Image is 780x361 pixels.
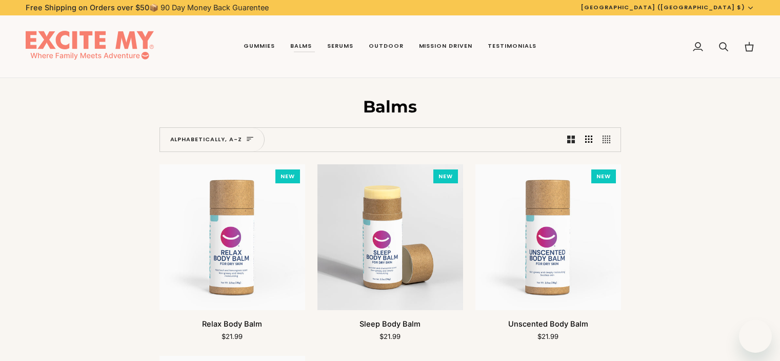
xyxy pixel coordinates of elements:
[202,318,262,330] p: Relax Body Balm
[290,42,312,50] span: Balms
[480,15,544,78] a: Testimonials
[411,15,481,78] a: Mission Driven
[170,135,243,144] span: Alphabetically, A-Z
[317,164,463,310] product-grid-item-variant: Default Title
[488,42,536,50] span: Testimonials
[361,15,411,78] a: Outdoor
[475,164,621,310] a: Unscented Body Balm
[159,164,305,342] product-grid-item: Relax Body Balm
[244,42,275,50] span: Gummies
[433,169,458,184] div: NEW
[573,3,762,12] button: [GEOGRAPHIC_DATA] ([GEOGRAPHIC_DATA] $)
[317,164,463,310] a: Sleep Body Balm
[236,15,283,78] a: Gummies
[275,169,300,184] div: NEW
[369,42,404,50] span: Outdoor
[419,42,473,50] span: Mission Driven
[159,97,621,117] h1: Balms
[317,314,463,342] a: Sleep Body Balm
[222,332,243,340] span: $21.99
[739,320,772,353] iframe: 启动消息传送窗口的按钮
[26,2,269,13] p: 📦 90 Day Money Back Guarentee
[26,31,154,63] img: EXCITE MY®
[327,42,353,50] span: Serums
[597,128,621,151] button: Show 4 products per row
[537,332,558,340] span: $21.99
[475,314,621,342] a: Unscented Body Balm
[317,164,463,342] product-grid-item: Sleep Body Balm
[580,128,598,151] button: Show 3 products per row
[359,318,421,330] p: Sleep Body Balm
[159,164,305,310] product-grid-item-variant: Default Title
[508,318,588,330] p: Unscented Body Balm
[160,128,265,151] button: Sort
[26,3,149,12] strong: Free Shipping on Orders over $50
[591,169,616,184] div: NEW
[283,15,319,78] a: Balms
[159,164,305,310] a: Relax Body Balm
[379,332,401,340] span: $21.99
[562,128,580,151] button: Show 2 products per row
[159,314,305,342] a: Relax Body Balm
[475,164,621,310] product-grid-item-variant: Default Title
[475,164,621,342] product-grid-item: Unscented Body Balm
[319,15,361,78] a: Serums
